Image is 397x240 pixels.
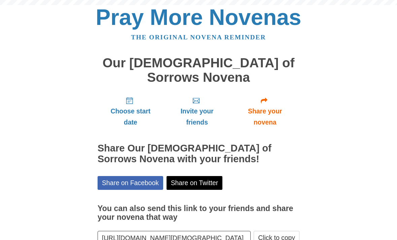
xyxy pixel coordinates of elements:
a: The original novena reminder [131,34,266,41]
h3: You can also send this link to your friends and share your novena that way [98,204,299,221]
span: Choose start date [104,106,157,128]
a: Invite your friends [164,91,230,131]
h2: Share Our [DEMOGRAPHIC_DATA] of Sorrows Novena with your friends! [98,143,299,165]
h1: Our [DEMOGRAPHIC_DATA] of Sorrows Novena [98,56,299,84]
a: Choose start date [98,91,164,131]
a: Share your novena [230,91,299,131]
a: Share on Twitter [167,176,223,190]
a: Share on Facebook [98,176,163,190]
span: Invite your friends [170,106,224,128]
a: Pray More Novenas [96,5,301,30]
span: Share your novena [237,106,293,128]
